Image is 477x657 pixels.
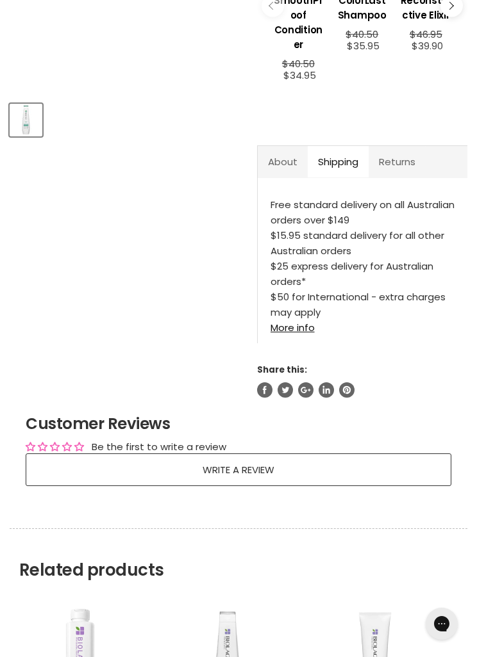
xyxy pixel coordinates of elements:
aside: Share this: [257,364,467,398]
a: Returns [369,146,426,177]
div: Average rating is 0.00 stars [26,440,84,453]
span: $46.95 [410,28,442,41]
span: $40.50 [346,28,378,41]
div: Product thumbnails [8,100,247,136]
img: Matrix Biolage ScalpSync Clarifying Shampoo [11,105,41,135]
div: Be the first to write a review [92,440,226,453]
span: $34.95 [283,69,316,82]
iframe: Gorgias live chat messenger [419,603,464,644]
button: Matrix Biolage ScalpSync Clarifying Shampoo [10,104,42,136]
p: Free standard delivery on all Australian orders over $149 $15.95 standard delivery for all other ... [271,197,455,337]
span: $39.90 [412,39,443,53]
a: Write a review [26,453,451,486]
span: $35.95 [347,39,380,53]
h2: Related products [10,528,467,580]
h2: Customer Reviews [26,413,451,435]
a: Shipping [308,146,369,177]
a: More info [271,321,315,334]
a: About [258,146,308,177]
span: Share this: [257,364,307,376]
span: $40.50 [282,57,315,70]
